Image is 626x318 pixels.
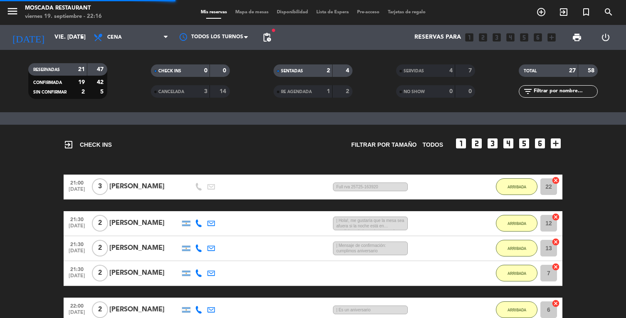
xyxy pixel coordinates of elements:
[449,89,453,94] strong: 0
[353,10,384,15] span: Pre-acceso
[552,299,560,308] i: cancel
[346,68,351,74] strong: 4
[273,10,312,15] span: Disponibilidad
[496,301,537,318] button: ARRIBADA
[351,140,417,150] span: Filtrar por tamaño
[533,87,597,96] input: Filtrar por nombre...
[505,32,516,43] i: looks_4
[109,268,180,279] div: [PERSON_NAME]
[524,69,537,73] span: TOTAL
[508,308,526,312] span: ARRIBADA
[92,215,108,232] span: 2
[64,140,74,150] i: exit_to_app
[78,79,85,85] strong: 19
[591,25,620,50] div: LOG OUT
[107,35,122,40] span: Cena
[404,69,424,73] span: SERVIDAS
[508,246,526,251] span: ARRIBADA
[67,223,87,233] span: [DATE]
[572,32,582,42] span: print
[491,32,502,43] i: looks_3
[312,10,353,15] span: Lista de Espera
[231,10,273,15] span: Mapa de mesas
[478,32,488,43] i: looks_two
[470,137,483,150] i: looks_two
[414,34,461,41] span: Reservas para
[601,32,611,42] i: power_settings_new
[67,177,87,187] span: 21:00
[6,5,19,20] button: menu
[6,5,19,17] i: menu
[109,304,180,315] div: [PERSON_NAME]
[77,32,87,42] i: arrow_drop_down
[64,140,112,150] span: CHECK INS
[588,68,596,74] strong: 58
[533,137,547,150] i: looks_6
[327,89,330,94] strong: 1
[158,69,181,73] span: CHECK INS
[67,301,87,310] span: 22:00
[78,67,85,72] strong: 21
[552,213,560,221] i: cancel
[92,240,108,256] span: 2
[532,32,543,43] i: looks_6
[508,271,526,276] span: ARRIBADA
[204,89,207,94] strong: 3
[327,68,330,74] strong: 2
[281,69,303,73] span: SENTADAS
[223,68,228,74] strong: 0
[404,90,425,94] span: NO SHOW
[67,248,87,258] span: [DATE]
[97,79,105,85] strong: 42
[109,181,180,192] div: [PERSON_NAME]
[204,68,207,74] strong: 0
[496,265,537,281] button: ARRIBADA
[109,243,180,254] div: [PERSON_NAME]
[67,214,87,224] span: 21:30
[219,89,228,94] strong: 14
[449,68,453,74] strong: 4
[6,28,50,47] i: [DATE]
[33,81,62,85] span: CONFIRMADA
[333,217,408,231] span: | Hola!, me gustaría que la mesa sea afuera si la noche está en condiciones! si no adentro muchas...
[581,7,591,17] i: turned_in_not
[384,10,430,15] span: Tarjetas de regalo
[109,218,180,229] div: [PERSON_NAME]
[92,301,108,318] span: 2
[33,68,60,72] span: RESERVADAS
[468,68,473,74] strong: 7
[67,264,87,274] span: 21:30
[486,137,499,150] i: looks_3
[25,12,102,21] div: viernes 19. septiembre - 22:16
[559,7,569,17] i: exit_to_app
[33,90,67,94] span: SIN CONFIRMAR
[496,240,537,256] button: ARRIBADA
[464,32,475,43] i: looks_one
[546,32,557,43] i: add_box
[552,176,560,185] i: cancel
[552,238,560,246] i: cancel
[333,182,408,191] span: Full rva 25T25-163920
[67,187,87,196] span: [DATE]
[508,185,526,189] span: ARRIBADA
[422,140,443,150] span: TODOS
[496,178,537,195] button: ARRIBADA
[25,4,102,12] div: Moscada Restaurant
[197,10,231,15] span: Mis reservas
[262,32,272,42] span: pending_actions
[454,137,468,150] i: looks_one
[502,137,515,150] i: looks_4
[569,68,576,74] strong: 27
[81,89,85,95] strong: 2
[468,89,473,94] strong: 0
[92,178,108,195] span: 3
[346,89,351,94] strong: 2
[271,28,276,33] span: fiber_manual_record
[549,137,562,150] i: add_box
[523,86,533,96] i: filter_list
[519,32,530,43] i: looks_5
[333,306,408,314] span: | Es un aniversario
[552,263,560,271] i: cancel
[158,90,184,94] span: CANCELADA
[508,221,526,226] span: ARRIBADA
